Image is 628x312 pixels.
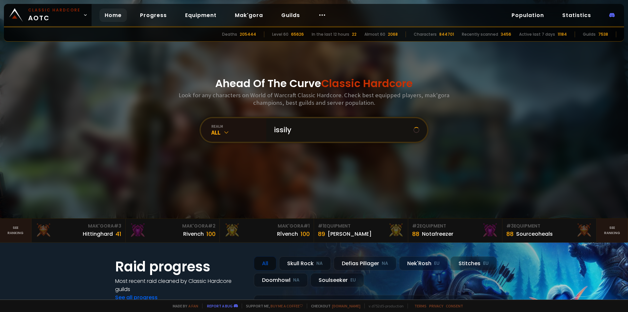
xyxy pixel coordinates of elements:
[279,256,331,270] div: Skull Rock
[307,303,360,308] span: Checkout
[277,230,298,238] div: Rîvench
[439,31,454,37] div: 844701
[382,260,388,267] small: NA
[318,223,324,229] span: # 1
[169,303,198,308] span: Made by
[115,294,158,301] a: See all progress
[230,9,268,22] a: Mak'gora
[506,9,549,22] a: Population
[301,229,310,238] div: 100
[597,219,628,242] a: Seeranking
[314,219,408,242] a: #1Equipment89[PERSON_NAME]
[28,7,80,23] span: AOTC
[242,303,303,308] span: Support me,
[412,223,420,229] span: # 2
[115,277,246,293] h4: Most recent raid cleaned by Classic Hardcore guilds
[388,31,398,37] div: 2068
[399,256,448,270] div: Nek'Rosh
[220,219,314,242] a: Mak'Gora#1Rîvench100
[291,31,304,37] div: 65626
[270,118,413,142] input: Search a character...
[188,303,198,308] a: a fan
[328,230,372,238] div: [PERSON_NAME]
[206,229,216,238] div: 100
[126,219,220,242] a: Mak'Gora#2Rivench100
[224,223,310,229] div: Mak'Gora
[429,303,443,308] a: Privacy
[318,223,404,229] div: Equipment
[276,9,305,22] a: Guilds
[462,31,498,37] div: Recently scanned
[83,230,113,238] div: Hittinghard
[240,31,256,37] div: 205444
[114,223,121,229] span: # 3
[115,256,246,277] h1: Raid progress
[293,277,300,284] small: NA
[364,303,404,308] span: v. d752d5 - production
[207,303,233,308] a: Report a bug
[28,7,80,13] small: Classic Hardcore
[557,9,596,22] a: Statistics
[519,31,555,37] div: Active last 7 days
[364,31,385,37] div: Almost 60
[321,76,413,91] span: Classic Hardcore
[222,31,237,37] div: Deaths
[180,9,222,22] a: Equipment
[412,229,419,238] div: 88
[450,256,497,270] div: Stitches
[332,303,360,308] a: [DOMAIN_NAME]
[598,31,608,37] div: 7538
[35,223,121,229] div: Mak'Gora
[446,303,463,308] a: Consent
[130,223,216,229] div: Mak'Gora
[176,91,452,106] h3: Look for any characters on World of Warcraft Classic Hardcore. Check best equipped players, mak'g...
[99,9,127,22] a: Home
[115,229,121,238] div: 41
[316,260,323,267] small: NA
[483,260,489,267] small: EU
[501,31,511,37] div: 3456
[583,31,596,37] div: Guilds
[254,273,308,287] div: Doomhowl
[211,124,266,129] div: realm
[412,223,498,229] div: Equipment
[270,303,303,308] a: Buy me a coffee
[318,229,325,238] div: 89
[516,230,553,238] div: Sourceoheals
[506,223,592,229] div: Equipment
[31,219,126,242] a: Mak'Gora#3Hittinghard41
[408,219,502,242] a: #2Equipment88Notafreezer
[310,273,364,287] div: Soulseeker
[4,4,92,26] a: Classic HardcoreAOTC
[506,223,514,229] span: # 3
[304,223,310,229] span: # 1
[434,260,440,267] small: EU
[208,223,216,229] span: # 2
[272,31,288,37] div: Level 60
[558,31,567,37] div: 11184
[352,31,357,37] div: 22
[211,129,266,136] div: All
[506,229,514,238] div: 88
[312,31,349,37] div: In the last 12 hours
[334,256,396,270] div: Defias Pillager
[414,31,437,37] div: Characters
[183,230,204,238] div: Rivench
[350,277,356,284] small: EU
[422,230,453,238] div: Notafreezer
[414,303,427,308] a: Terms
[135,9,172,22] a: Progress
[502,219,597,242] a: #3Equipment88Sourceoheals
[215,76,413,91] h1: Ahead Of The Curve
[254,256,276,270] div: All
